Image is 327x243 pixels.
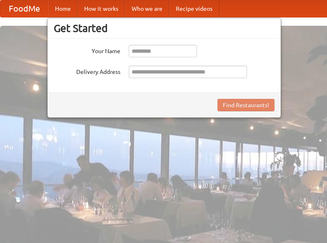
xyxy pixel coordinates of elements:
[54,22,275,34] h3: Get Started
[217,99,275,111] button: Find Restaurants!
[169,0,219,17] a: Recipe videos
[48,0,77,17] a: Home
[125,0,169,17] a: Who we are
[0,0,48,17] a: FoodMe
[77,0,125,17] a: How it works
[54,45,120,55] label: Your Name
[54,66,120,76] label: Delivery Address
